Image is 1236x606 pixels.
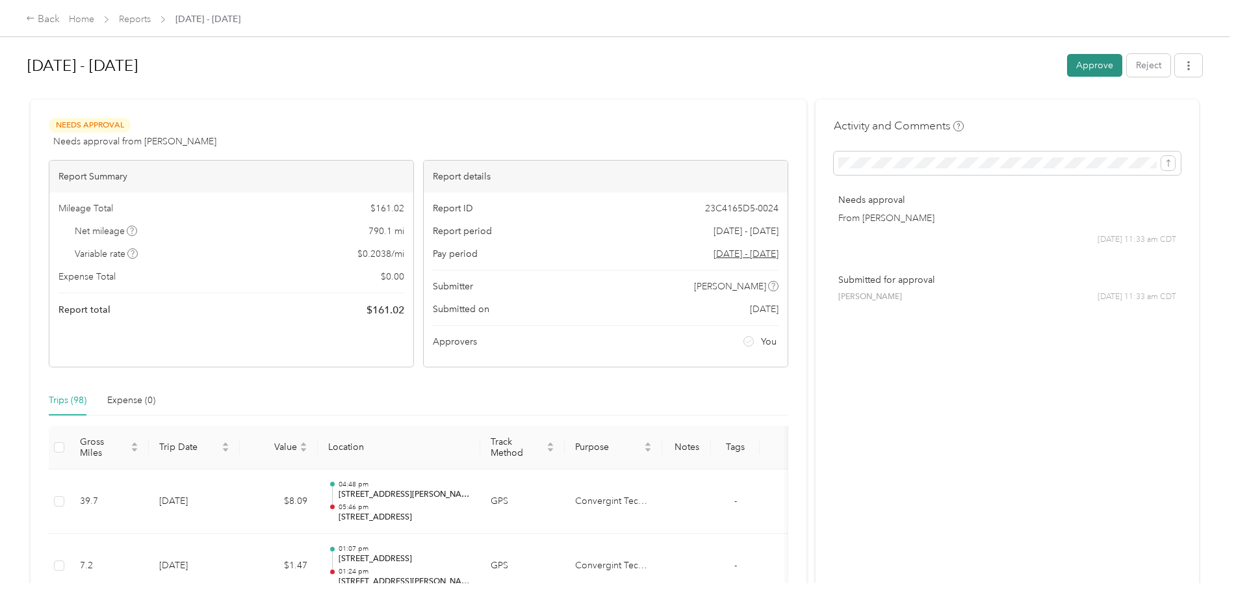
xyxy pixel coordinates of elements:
[339,503,470,512] p: 05:46 pm
[480,534,565,599] td: GPS
[222,440,229,448] span: caret-up
[433,335,477,349] span: Approvers
[491,436,544,458] span: Track Method
[318,426,480,469] th: Location
[575,441,641,453] span: Purpose
[75,247,138,261] span: Variable rate
[734,495,737,507] span: -
[339,512,470,523] p: [STREET_ADDRESS]
[119,14,151,25] a: Reports
[1098,234,1176,246] span: [DATE] 11:33 am CDT
[1127,54,1170,77] button: Reject
[370,202,404,215] span: $ 161.02
[26,12,60,27] div: Back
[131,446,138,454] span: caret-down
[838,273,1176,287] p: Submitted for approval
[159,441,219,453] span: Trip Date
[433,247,478,261] span: Pay period
[565,469,662,534] td: Convergint Technologies
[367,302,404,318] span: $ 161.02
[149,534,240,599] td: [DATE]
[339,567,470,576] p: 01:24 pm
[300,446,307,454] span: caret-down
[433,302,489,316] span: Submitted on
[381,270,404,283] span: $ 0.00
[339,553,470,565] p: [STREET_ADDRESS]
[714,247,779,261] span: Go to pay period
[339,489,470,501] p: [STREET_ADDRESS][PERSON_NAME][PERSON_NAME]
[750,302,779,316] span: [DATE]
[694,280,766,293] span: [PERSON_NAME]
[80,436,128,458] span: Gross Miles
[565,426,662,469] th: Purpose
[149,469,240,534] td: [DATE]
[107,393,155,408] div: Expense (0)
[49,118,131,133] span: Needs Approval
[480,426,565,469] th: Track Method
[49,393,86,408] div: Trips (98)
[711,426,760,469] th: Tags
[714,224,779,238] span: [DATE] - [DATE]
[761,335,777,349] span: You
[834,118,964,134] h4: Activity and Comments
[734,560,737,571] span: -
[357,247,404,261] span: $ 0.2038 / mi
[339,576,470,588] p: [STREET_ADDRESS][PERSON_NAME][PERSON_NAME]
[433,202,473,215] span: Report ID
[70,469,149,534] td: 39.7
[368,224,404,238] span: 790.1 mi
[222,446,229,454] span: caret-down
[424,161,788,192] div: Report details
[1163,533,1236,606] iframe: Everlance-gr Chat Button Frame
[339,544,470,553] p: 01:07 pm
[69,14,94,25] a: Home
[27,50,1058,81] h1: Sep 1 - 30, 2025
[131,440,138,448] span: caret-up
[58,270,116,283] span: Expense Total
[565,534,662,599] td: Convergint Technologies
[240,534,318,599] td: $1.47
[480,469,565,534] td: GPS
[644,446,652,454] span: caret-down
[240,426,318,469] th: Value
[838,211,1176,225] p: From [PERSON_NAME]
[70,534,149,599] td: 7.2
[547,440,554,448] span: caret-up
[250,441,297,453] span: Value
[1067,54,1122,77] button: Approve
[662,426,711,469] th: Notes
[58,303,110,317] span: Report total
[433,280,473,293] span: Submitter
[339,480,470,489] p: 04:48 pm
[1098,291,1176,303] span: [DATE] 11:33 am CDT
[75,224,138,238] span: Net mileage
[175,12,240,26] span: [DATE] - [DATE]
[300,440,307,448] span: caret-up
[49,161,413,192] div: Report Summary
[240,469,318,534] td: $8.09
[58,202,113,215] span: Mileage Total
[149,426,240,469] th: Trip Date
[433,224,492,238] span: Report period
[644,440,652,448] span: caret-up
[70,426,149,469] th: Gross Miles
[838,193,1176,207] p: Needs approval
[547,446,554,454] span: caret-down
[705,202,779,215] span: 23C4165D5-0024
[53,135,216,148] span: Needs approval from [PERSON_NAME]
[838,291,902,303] span: [PERSON_NAME]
